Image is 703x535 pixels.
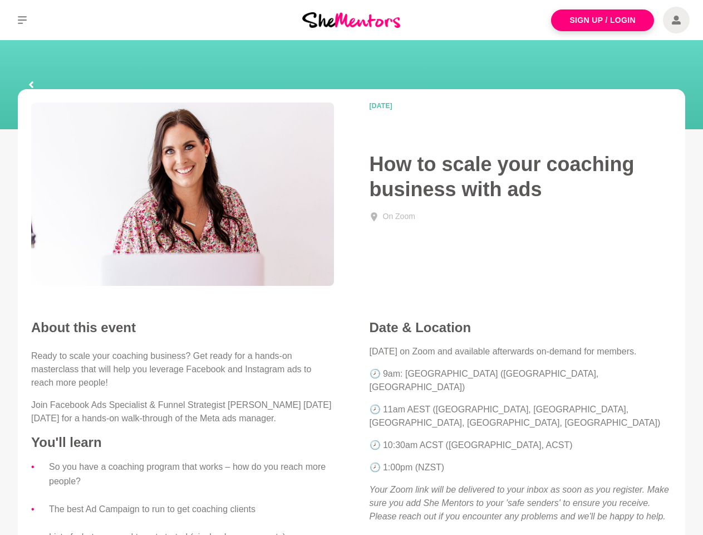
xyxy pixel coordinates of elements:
[49,460,334,489] li: So you have a coaching program that works – how do you reach more people?
[31,349,334,390] p: Ready to scale your coaching business? Get ready for a hands-on masterclass that will help you le...
[31,398,334,425] p: Join Facebook Ads Specialist & Funnel Strategist [PERSON_NAME] [DATE][DATE] for a hands-on walk-t...
[49,502,334,517] li: The best Ad Campaign to run to get coaching clients
[551,9,654,31] a: Sign Up / Login
[370,367,672,394] p: 🕗 9am: [GEOGRAPHIC_DATA] ([GEOGRAPHIC_DATA], [GEOGRAPHIC_DATA])
[370,439,672,452] p: 🕗 10:30am ACST ([GEOGRAPHIC_DATA], ACST)
[370,319,672,336] h4: Date & Location
[31,434,334,451] h4: You'll learn
[31,103,334,286] img: Jessica Tutton - Facebook Ads specialist - How to grow your coaching business - She Mentors
[370,403,672,430] p: 🕗 11am AEST ([GEOGRAPHIC_DATA], [GEOGRAPHIC_DATA], [GEOGRAPHIC_DATA], [GEOGRAPHIC_DATA], [GEOGRAP...
[370,345,672,358] p: [DATE] on Zoom and available afterwards on-demand for members.
[302,12,400,27] img: She Mentors Logo
[370,461,672,474] p: 🕗 1:00pm (NZST)
[370,152,672,202] h1: How to scale your coaching business with ads
[31,319,334,336] h2: About this event
[370,103,503,109] time: [DATE]
[383,211,415,222] div: On Zoom
[370,485,669,521] em: Your Zoom link will be delivered to your inbox as soon as you register. Make sure you add She Men...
